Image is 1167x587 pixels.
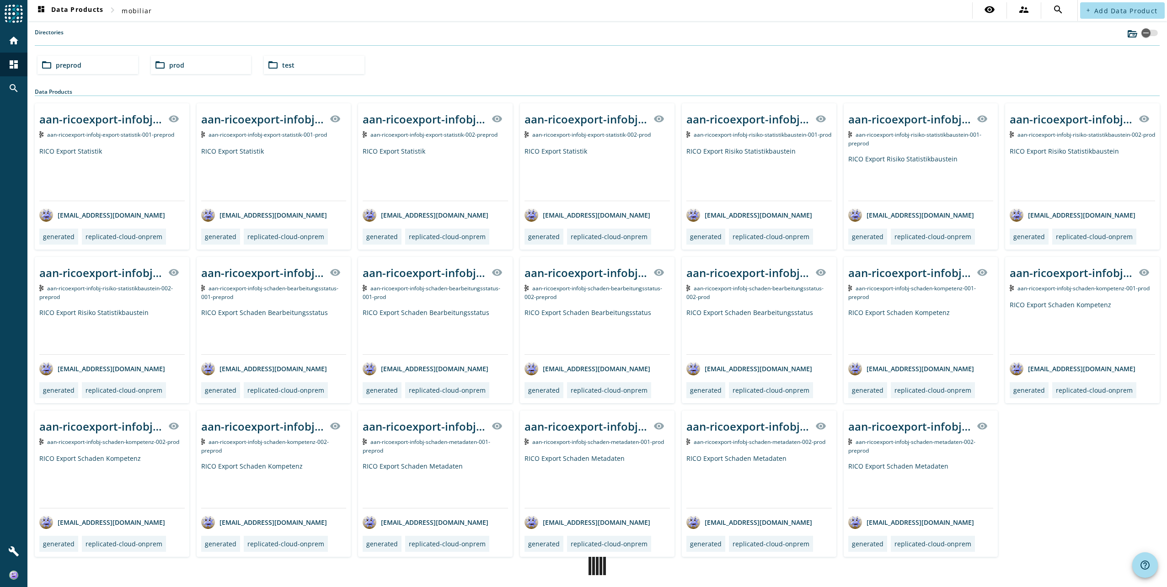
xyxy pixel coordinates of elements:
span: Kafka Topic: aan-ricoexport-infobj-risiko-statistikbaustein-001-preprod [848,131,982,147]
img: avatar [1010,362,1023,375]
span: prod [169,61,184,69]
mat-icon: folder_open [155,59,166,70]
div: aan-ricoexport-infobj-risiko-statistikbaustein-001-_stage_ [848,112,972,127]
div: RICO Export Schaden Kompetenz [201,462,347,508]
div: RICO Export Statistik [525,147,670,201]
div: replicated-cloud-onprem [733,232,809,241]
div: [EMAIL_ADDRESS][DOMAIN_NAME] [848,515,974,529]
img: avatar [201,208,215,222]
div: aan-ricoexport-infobj-schaden-kompetenz-001-_stage_ [1010,265,1133,280]
mat-icon: visibility [492,421,503,432]
div: replicated-cloud-onprem [571,232,648,241]
div: RICO Export Risiko Statistikbaustein [686,147,832,201]
img: Kafka Topic: aan-ricoexport-infobj-schaden-kompetenz-002-preprod [201,438,205,445]
div: replicated-cloud-onprem [247,232,324,241]
mat-icon: visibility [492,113,503,124]
span: Kafka Topic: aan-ricoexport-infobj-export-statistik-002-preprod [370,131,498,139]
div: generated [366,386,398,395]
div: aan-ricoexport-infobj-risiko-statistikbaustein-002-_stage_ [1010,112,1133,127]
img: Kafka Topic: aan-ricoexport-infobj-schaden-bearbeitungsstatus-001-prod [363,285,367,291]
div: [EMAIL_ADDRESS][DOMAIN_NAME] [363,208,488,222]
div: RICO Export Statistik [201,147,347,201]
span: Kafka Topic: aan-ricoexport-infobj-schaden-bearbeitungsstatus-002-prod [686,284,824,301]
div: generated [366,232,398,241]
img: Kafka Topic: aan-ricoexport-infobj-schaden-kompetenz-001-preprod [848,285,852,291]
mat-icon: visibility [977,421,988,432]
img: Kafka Topic: aan-ricoexport-infobj-export-statistik-001-prod [201,131,205,138]
div: [EMAIL_ADDRESS][DOMAIN_NAME] [201,515,327,529]
div: [EMAIL_ADDRESS][DOMAIN_NAME] [363,362,488,375]
div: RICO Export Risiko Statistikbaustein [39,308,185,354]
mat-icon: search [8,83,19,94]
img: avatar [201,362,215,375]
div: RICO Export Statistik [363,147,508,201]
div: generated [43,386,75,395]
div: generated [528,232,560,241]
img: avatar [848,515,862,529]
div: generated [690,539,722,548]
img: avatar [363,208,376,222]
div: generated [528,386,560,395]
div: replicated-cloud-onprem [409,539,486,548]
mat-icon: visibility [977,113,988,124]
div: [EMAIL_ADDRESS][DOMAIN_NAME] [201,208,327,222]
div: replicated-cloud-onprem [894,386,971,395]
div: [EMAIL_ADDRESS][DOMAIN_NAME] [848,208,974,222]
img: avatar [1010,208,1023,222]
span: Kafka Topic: aan-ricoexport-infobj-schaden-metadaten-002-preprod [848,438,976,454]
span: Kafka Topic: aan-ricoexport-infobj-export-statistik-001-prod [209,131,327,139]
div: generated [852,386,883,395]
div: RICO Export Schaden Metadaten [525,454,670,508]
div: replicated-cloud-onprem [1056,232,1133,241]
img: avatar [363,362,376,375]
div: RICO Export Schaden Metadaten [686,454,832,508]
img: avatar [686,208,700,222]
div: generated [205,232,236,241]
span: Kafka Topic: aan-ricoexport-infobj-schaden-kompetenz-002-prod [47,438,179,446]
div: aan-ricoexport-infobj-schaden-bearbeitungsstatus-002-_stage_ [525,265,648,280]
mat-icon: visibility [815,421,826,432]
div: aan-ricoexport-infobj-export-statistik-001-_stage_ [201,112,325,127]
img: Kafka Topic: aan-ricoexport-infobj-schaden-kompetenz-001-prod [1010,285,1014,291]
mat-icon: dashboard [36,5,47,16]
div: replicated-cloud-onprem [733,539,809,548]
mat-icon: visibility [653,421,664,432]
div: aan-ricoexport-infobj-schaden-metadaten-001-_stage_ [363,419,486,434]
div: replicated-cloud-onprem [86,539,162,548]
mat-icon: visibility [1139,113,1150,124]
div: replicated-cloud-onprem [409,232,486,241]
mat-icon: visibility [168,421,179,432]
img: avatar [525,208,538,222]
label: Directories [35,28,64,45]
div: aan-ricoexport-infobj-schaden-kompetenz-002-_stage_ [201,419,325,434]
div: replicated-cloud-onprem [571,539,648,548]
div: [EMAIL_ADDRESS][DOMAIN_NAME] [525,208,650,222]
div: [EMAIL_ADDRESS][DOMAIN_NAME] [1010,208,1135,222]
button: Data Products [32,2,107,19]
img: avatar [39,208,53,222]
div: RICO Export Schaden Metadaten [363,462,508,508]
div: generated [1013,386,1045,395]
img: Kafka Topic: aan-ricoexport-infobj-risiko-statistikbaustein-001-preprod [848,131,852,138]
img: avatar [686,362,700,375]
img: Kafka Topic: aan-ricoexport-infobj-risiko-statistikbaustein-002-prod [1010,131,1014,138]
img: Kafka Topic: aan-ricoexport-infobj-export-statistik-002-preprod [363,131,367,138]
span: Kafka Topic: aan-ricoexport-infobj-schaden-kompetenz-001-preprod [848,284,976,301]
mat-icon: folder_open [41,59,52,70]
span: Kafka Topic: aan-ricoexport-infobj-schaden-kompetenz-002-preprod [201,438,329,454]
span: Kafka Topic: aan-ricoexport-infobj-export-statistik-001-preprod [47,131,174,139]
img: Kafka Topic: aan-ricoexport-infobj-export-statistik-001-preprod [39,131,43,138]
div: aan-ricoexport-infobj-schaden-metadaten-002-_stage_ [848,419,972,434]
div: generated [690,232,722,241]
div: aan-ricoexport-infobj-schaden-bearbeitungsstatus-001-_stage_ [201,265,325,280]
div: RICO Export Schaden Bearbeitungsstatus [686,308,832,354]
mat-icon: home [8,35,19,46]
span: preprod [56,61,81,69]
div: [EMAIL_ADDRESS][DOMAIN_NAME] [39,362,165,375]
img: avatar [686,515,700,529]
div: RICO Export Schaden Kompetenz [848,308,994,354]
div: aan-ricoexport-infobj-export-statistik-002-_stage_ [525,112,648,127]
div: replicated-cloud-onprem [894,232,971,241]
mat-icon: add [1086,8,1091,13]
mat-icon: visibility [330,267,341,278]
